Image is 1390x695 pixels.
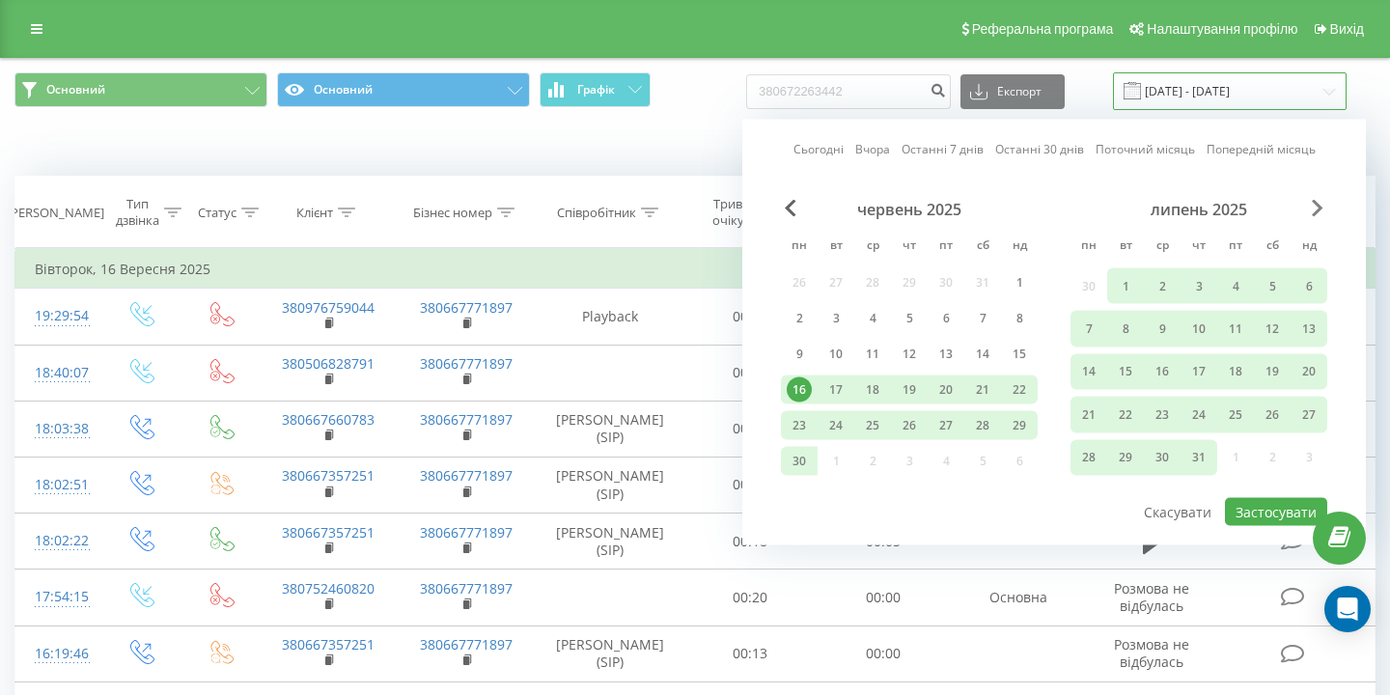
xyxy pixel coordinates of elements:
[1291,397,1327,432] div: нд 27 лип 2025 р.
[781,340,818,369] div: пн 9 черв 2025 р.
[1294,233,1323,262] abbr: неділя
[420,354,513,373] a: 380667771897
[793,140,844,158] a: Сьогодні
[823,377,848,403] div: 17
[420,410,513,429] a: 380667771897
[1186,359,1211,384] div: 17
[854,340,891,369] div: ср 11 черв 2025 р.
[35,635,81,673] div: 16:19:46
[420,298,513,317] a: 380667771897
[684,289,818,345] td: 00:04
[970,306,995,331] div: 7
[1147,21,1297,37] span: Налаштування профілю
[536,625,684,681] td: [PERSON_NAME] (SIP)
[1070,200,1327,219] div: липень 2025
[787,413,812,438] div: 23
[1114,579,1189,615] span: Розмова не відбулась
[1184,233,1213,262] abbr: четвер
[858,233,887,262] abbr: середа
[964,411,1001,440] div: сб 28 черв 2025 р.
[928,411,964,440] div: пт 27 черв 2025 р.
[1144,353,1181,389] div: ср 16 лип 2025 р.
[1225,498,1327,526] button: Застосувати
[1001,375,1038,404] div: нд 22 черв 2025 р.
[781,200,1038,219] div: червень 2025
[282,579,375,598] a: 380752460820
[1223,273,1248,298] div: 4
[781,447,818,476] div: пн 30 черв 2025 р.
[35,578,81,616] div: 17:54:15
[854,411,891,440] div: ср 25 черв 2025 р.
[1150,359,1175,384] div: 16
[1217,353,1254,389] div: пт 18 лип 2025 р.
[931,233,960,262] abbr: п’ятниця
[891,304,928,333] div: чт 5 черв 2025 р.
[1007,413,1032,438] div: 29
[35,466,81,504] div: 18:02:51
[895,233,924,262] abbr: четвер
[1260,402,1285,427] div: 26
[891,411,928,440] div: чт 26 черв 2025 р.
[891,340,928,369] div: чт 12 черв 2025 р.
[787,377,812,403] div: 16
[785,233,814,262] abbr: понеділок
[860,306,885,331] div: 4
[420,579,513,598] a: 380667771897
[854,304,891,333] div: ср 4 черв 2025 р.
[35,354,81,392] div: 18:40:07
[35,410,81,448] div: 18:03:38
[928,340,964,369] div: пт 13 черв 2025 р.
[684,401,818,457] td: 00:21
[1217,268,1254,304] div: пт 4 лип 2025 р.
[1330,21,1364,37] span: Вихід
[15,250,1376,289] td: Вівторок, 16 Вересня 2025
[964,375,1001,404] div: сб 21 черв 2025 р.
[1260,359,1285,384] div: 19
[420,635,513,653] a: 380667771897
[818,375,854,404] div: вт 17 черв 2025 р.
[1133,498,1222,526] button: Скасувати
[1150,273,1175,298] div: 2
[1076,359,1101,384] div: 14
[781,375,818,404] div: пн 16 черв 2025 р.
[891,375,928,404] div: чт 19 черв 2025 р.
[198,205,236,221] div: Статус
[1107,268,1144,304] div: вт 1 лип 2025 р.
[897,377,922,403] div: 19
[1113,317,1138,342] div: 8
[1001,268,1038,297] div: нд 1 черв 2025 р.
[1181,439,1217,475] div: чт 31 лип 2025 р.
[860,342,885,367] div: 11
[1070,311,1107,347] div: пн 7 лип 2025 р.
[781,304,818,333] div: пн 2 черв 2025 р.
[933,306,959,331] div: 6
[1076,445,1101,470] div: 28
[1007,377,1032,403] div: 22
[781,411,818,440] div: пн 23 черв 2025 р.
[1296,402,1321,427] div: 27
[855,140,890,158] a: Вчора
[860,377,885,403] div: 18
[823,342,848,367] div: 10
[1107,397,1144,432] div: вт 22 лип 2025 р.
[1007,306,1032,331] div: 8
[684,345,818,401] td: 00:47
[1181,397,1217,432] div: чт 24 лип 2025 р.
[702,196,791,229] div: Тривалість очікування
[1144,397,1181,432] div: ср 23 лип 2025 р.
[536,401,684,457] td: [PERSON_NAME] (SIP)
[933,377,959,403] div: 20
[1111,233,1140,262] abbr: вівторок
[785,200,796,217] span: Previous Month
[823,306,848,331] div: 3
[282,410,375,429] a: 380667660783
[1217,397,1254,432] div: пт 25 лип 2025 р.
[1186,445,1211,470] div: 31
[1254,268,1291,304] div: сб 5 лип 2025 р.
[817,625,950,681] td: 00:00
[950,570,1088,625] td: Основна
[557,205,636,221] div: Співробітник
[1186,402,1211,427] div: 24
[540,72,651,107] button: Графік
[1114,635,1189,671] span: Розмова не відбулась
